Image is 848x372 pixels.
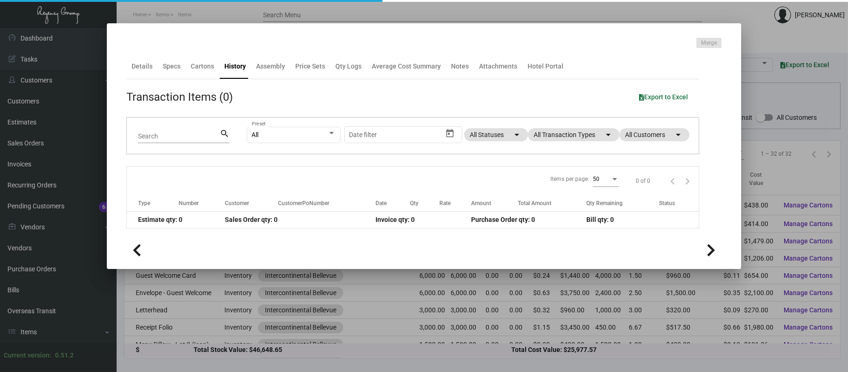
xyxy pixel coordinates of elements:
div: 0.51.2 [55,351,74,360]
div: Type [138,199,150,207]
mat-icon: search [220,128,229,139]
div: Status [659,199,699,207]
mat-icon: arrow_drop_down [603,129,614,140]
div: History [224,62,246,71]
div: Type [138,199,179,207]
div: Customer [225,199,278,207]
div: Details [132,62,153,71]
div: Qty Remaining [586,199,660,207]
span: Estimate qty: 0 [138,216,182,223]
div: Average Cost Summary [372,62,441,71]
div: Customer [225,199,249,207]
div: Qty Remaining [586,199,623,207]
div: Attachments [479,62,517,71]
div: Assembly [256,62,285,71]
div: Price Sets [295,62,325,71]
div: Cartons [191,62,214,71]
mat-chip: All Statuses [464,128,528,141]
span: Bill qty: 0 [586,216,614,223]
mat-chip: All Transaction Types [528,128,619,141]
input: End date [386,131,431,139]
div: Date [375,199,387,207]
div: Number [179,199,199,207]
mat-icon: arrow_drop_down [511,129,522,140]
span: Purchase Order qty: 0 [471,216,535,223]
mat-chip: All Customers [619,128,689,141]
span: Sales Order qty: 0 [225,216,278,223]
mat-select: Items per page: [593,175,619,183]
button: Next page [680,173,695,188]
div: Current version: [4,351,51,360]
div: CustomerPoNumber [278,199,329,207]
mat-icon: arrow_drop_down [673,129,684,140]
div: Qty [410,199,439,207]
div: Hotel Portal [528,62,563,71]
div: Status [659,199,675,207]
div: Total Amount [518,199,551,207]
span: 50 [593,176,599,182]
div: Qty [410,199,418,207]
div: Notes [451,62,469,71]
div: Transaction Items (0) [126,89,233,105]
button: Merge [696,38,722,48]
div: Rate [439,199,471,207]
div: Amount [471,199,517,207]
span: Merge [701,39,717,47]
div: Number [179,199,225,207]
div: Total Amount [518,199,586,207]
div: 0 of 0 [636,177,650,185]
div: Items per page: [550,175,589,183]
div: Specs [163,62,181,71]
button: Open calendar [443,126,458,141]
div: CustomerPoNumber [278,199,375,207]
span: Export to Excel [639,93,688,101]
input: Start date [349,131,378,139]
button: Export to Excel [632,89,695,105]
span: Invoice qty: 0 [375,216,415,223]
span: All [252,131,259,138]
button: Previous page [665,173,680,188]
div: Rate [439,199,451,207]
div: Amount [471,199,491,207]
div: Date [375,199,410,207]
div: Qty Logs [335,62,361,71]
